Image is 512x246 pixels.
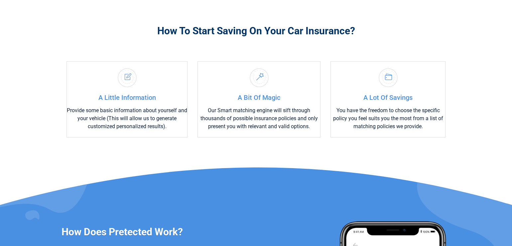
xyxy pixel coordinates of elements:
h3: How Does Pretected Work? [62,225,283,238]
h4: A Lot Of Savings [331,93,445,102]
h4: A Little Information [67,93,187,102]
p: Provide some basic information about yourself and your vehicle (This will allow us to generate cu... [67,107,187,130]
h4: A Bit Of Magic [198,93,320,102]
p: You have the freedom to choose the specific policy you feel suits you the most from a list of mat... [331,107,445,130]
p: Our Smart matching engine will sift through thousands of possible insurance policies and only pre... [198,107,320,130]
h3: How To Start Saving On Your Car Insurance? [66,24,446,37]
